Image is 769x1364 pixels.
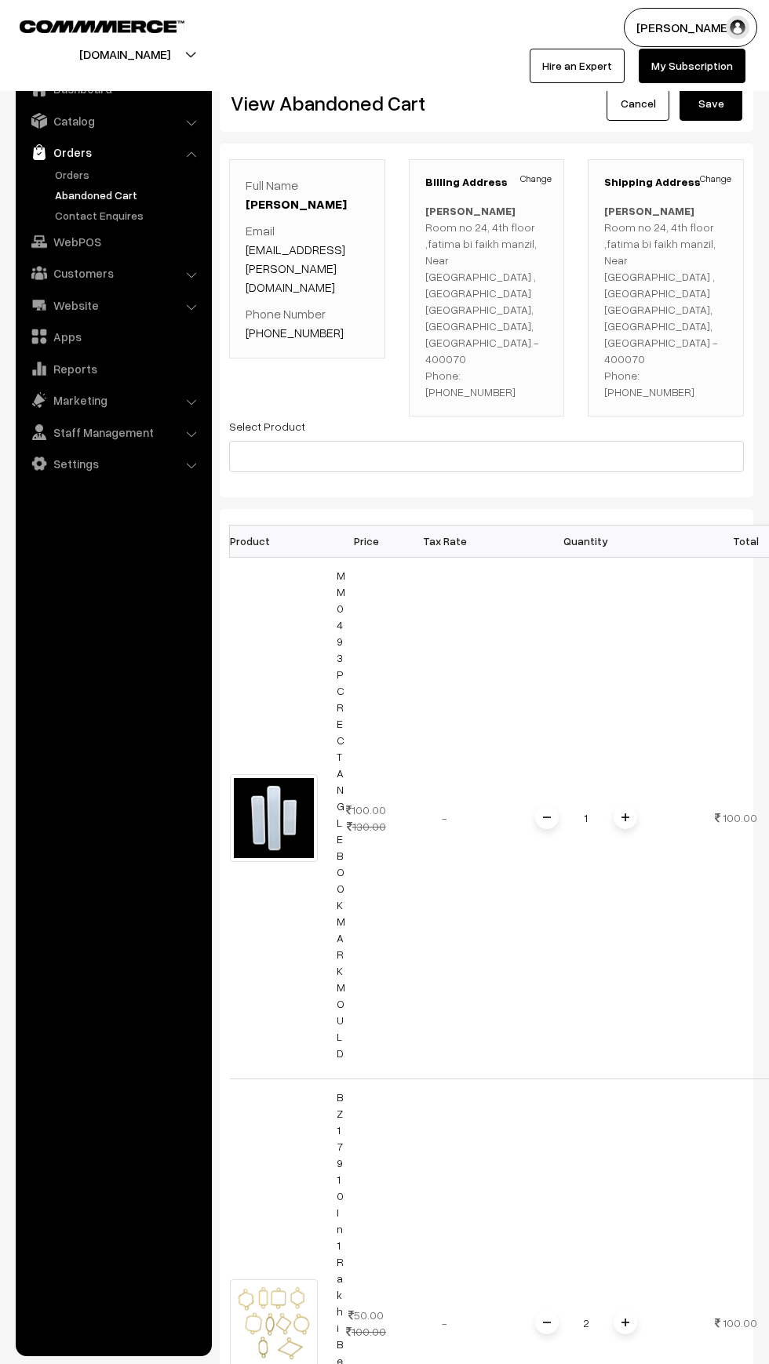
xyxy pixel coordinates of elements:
[246,221,369,296] p: Email
[20,322,206,351] a: Apps
[20,16,157,35] a: COMMMERCE
[51,166,206,183] a: Orders
[442,811,447,824] span: -
[24,35,225,74] button: [DOMAIN_NAME]
[327,557,406,1078] td: 100.00
[337,569,345,1060] a: MM049 3PC RECTANGLE BOOKMARK MOULD
[246,325,344,340] a: [PHONE_NUMBER]
[543,1319,551,1326] img: minus
[723,811,757,824] span: 100.00
[327,525,406,557] th: Price
[604,176,727,189] h3: Shipping Address
[624,8,757,47] button: [PERSON_NAME]…
[723,1316,757,1329] span: 100.00
[442,1316,447,1329] span: -
[246,304,369,342] p: Phone Number
[406,525,484,557] th: Tax Rate
[520,172,552,186] a: Change
[20,386,206,414] a: Marketing
[20,418,206,446] a: Staff Management
[20,20,184,32] img: COMMMERCE
[346,1325,386,1338] strike: 100.00
[425,204,516,217] b: [PERSON_NAME]
[639,49,745,83] a: My Subscription
[20,138,206,166] a: Orders
[51,187,206,203] a: Abandoned Cart
[246,176,369,213] p: Full Name
[231,91,475,115] h2: View Abandoned Cart
[246,196,347,212] a: [PERSON_NAME]
[20,107,206,135] a: Catalog
[621,1319,629,1326] img: plusI
[726,16,749,39] img: user
[530,49,625,83] a: Hire an Expert
[230,525,327,557] th: Product
[543,813,551,821] img: minus
[484,525,688,557] th: Quantity
[425,176,549,189] h3: Billing Address
[607,86,669,121] a: Cancel
[604,204,694,217] b: [PERSON_NAME]
[229,418,305,435] label: Select Product
[20,259,206,287] a: Customers
[20,291,206,319] a: Website
[347,820,386,833] strike: 130.00
[51,207,206,224] a: Contact Enquires
[425,202,549,400] p: Room no 24, 4th floor ,fatima bi faikh manzil, Near [GEOGRAPHIC_DATA] ,[GEOGRAPHIC_DATA] [GEOGRAP...
[230,774,318,862] img: 1701255719880-612853062.png
[604,202,727,400] p: Room no 24, 4th floor ,fatima bi faikh manzil, Near [GEOGRAPHIC_DATA] ,[GEOGRAPHIC_DATA] [GEOGRAP...
[246,242,345,295] a: [EMAIL_ADDRESS][PERSON_NAME][DOMAIN_NAME]
[700,172,731,186] a: Change
[20,227,206,256] a: WebPOS
[688,525,767,557] th: Total
[20,355,206,383] a: Reports
[680,86,742,121] button: Save
[621,813,629,821] img: plusI
[20,449,206,478] a: Settings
